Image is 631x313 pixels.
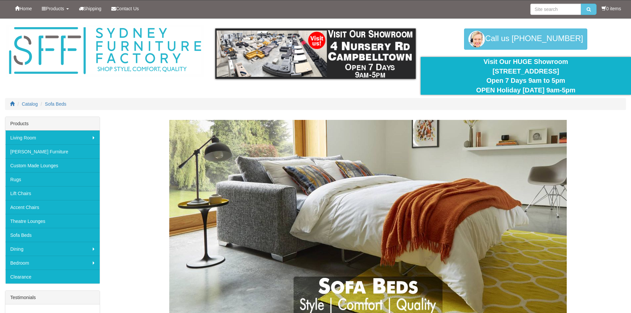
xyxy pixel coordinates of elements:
[74,0,107,17] a: Shipping
[22,101,38,107] a: Catalog
[5,158,100,172] a: Custom Made Lounges
[5,130,100,144] a: Living Room
[83,6,102,11] span: Shipping
[5,256,100,270] a: Bedroom
[5,186,100,200] a: Lift Chairs
[20,6,32,11] span: Home
[530,4,581,15] input: Site search
[215,28,416,79] img: showroom.gif
[46,6,64,11] span: Products
[5,242,100,256] a: Dining
[5,270,100,284] a: Clearance
[6,25,204,77] img: Sydney Furniture Factory
[602,5,621,12] li: 0 items
[5,214,100,228] a: Theatre Lounges
[106,0,144,17] a: Contact Us
[5,172,100,186] a: Rugs
[37,0,74,17] a: Products
[5,144,100,158] a: [PERSON_NAME] Furniture
[5,291,100,304] div: Testimonials
[5,200,100,214] a: Accent Chairs
[10,0,37,17] a: Home
[5,117,100,130] div: Products
[116,6,139,11] span: Contact Us
[5,228,100,242] a: Sofa Beds
[45,101,67,107] a: Sofa Beds
[426,57,626,95] div: Visit Our HUGE Showroom [STREET_ADDRESS] Open 7 Days 9am to 5pm OPEN Holiday [DATE] 9am-5pm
